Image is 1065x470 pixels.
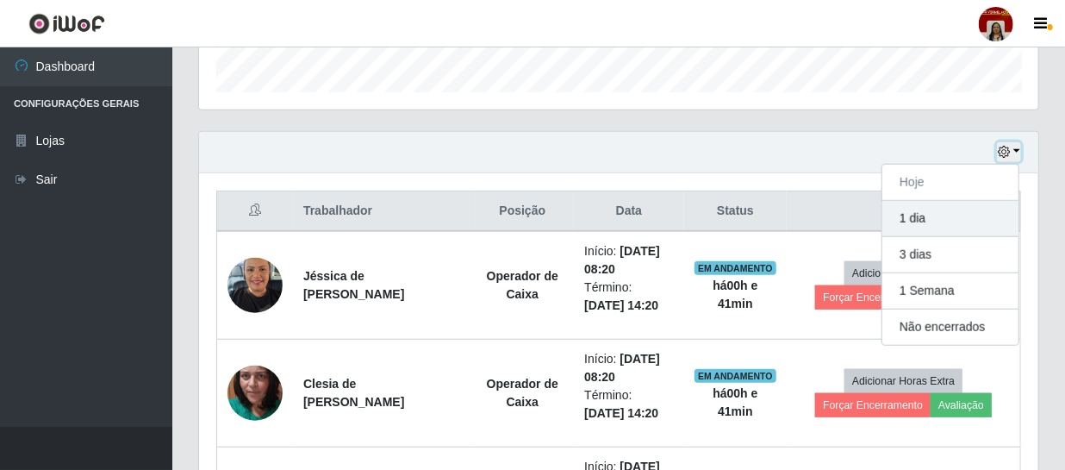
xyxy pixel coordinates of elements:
[584,244,660,276] time: [DATE] 08:20
[487,377,558,409] strong: Operador de Caixa
[584,406,658,420] time: [DATE] 14:20
[584,352,660,384] time: [DATE] 08:20
[303,377,404,409] strong: Clesia de [PERSON_NAME]
[931,393,992,417] button: Avaliação
[487,269,558,301] strong: Operador de Caixa
[694,369,776,383] span: EM ANDAMENTO
[574,191,683,232] th: Data
[882,165,1018,201] button: Hoje
[584,279,673,315] li: Término:
[28,13,105,34] img: CoreUI Logo
[584,350,673,386] li: Início:
[470,191,574,232] th: Posição
[787,191,1020,232] th: Opções
[844,369,962,393] button: Adicionar Horas Extra
[882,273,1018,310] button: 1 Semana
[584,242,673,279] li: Início:
[844,261,962,285] button: Adicionar Horas Extra
[882,237,1018,273] button: 3 dias
[815,285,931,310] button: Forçar Encerramento
[694,261,776,275] span: EM ANDAMENTO
[815,393,931,417] button: Forçar Encerramento
[303,269,404,301] strong: Jéssica de [PERSON_NAME]
[227,332,283,454] img: 1749509895091.jpeg
[713,279,757,310] strong: há 00 h e 41 min
[882,201,1018,237] button: 1 dia
[584,298,658,312] time: [DATE] 14:20
[713,386,757,418] strong: há 00 h e 41 min
[684,191,788,232] th: Status
[584,386,673,423] li: Término:
[882,310,1018,345] button: Não encerrados
[293,191,470,232] th: Trabalhador
[227,248,283,322] img: 1725909093018.jpeg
